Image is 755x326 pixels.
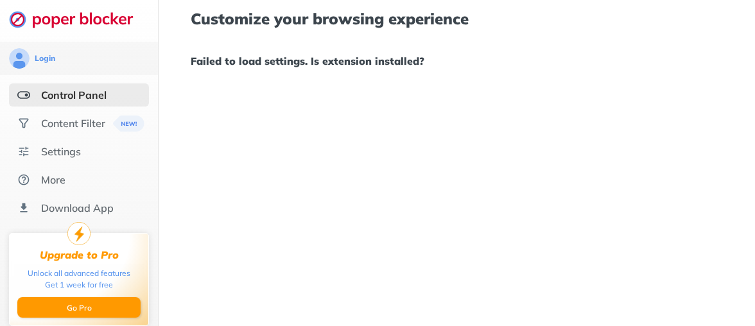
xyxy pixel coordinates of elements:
[41,89,107,101] div: Control Panel
[17,297,141,318] button: Go Pro
[9,48,30,69] img: avatar.svg
[17,173,30,186] img: about.svg
[40,249,119,261] div: Upgrade to Pro
[17,117,30,130] img: social.svg
[9,10,147,28] img: logo-webpage.svg
[67,222,91,245] img: upgrade-to-pro.svg
[41,202,114,214] div: Download App
[17,89,30,101] img: features-selected.svg
[41,145,81,158] div: Settings
[17,202,30,214] img: download-app.svg
[45,279,113,291] div: Get 1 week for free
[35,53,55,64] div: Login
[17,145,30,158] img: settings.svg
[41,117,105,130] div: Content Filter
[112,116,143,132] img: menuBanner.svg
[28,268,130,279] div: Unlock all advanced features
[41,173,65,186] div: More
